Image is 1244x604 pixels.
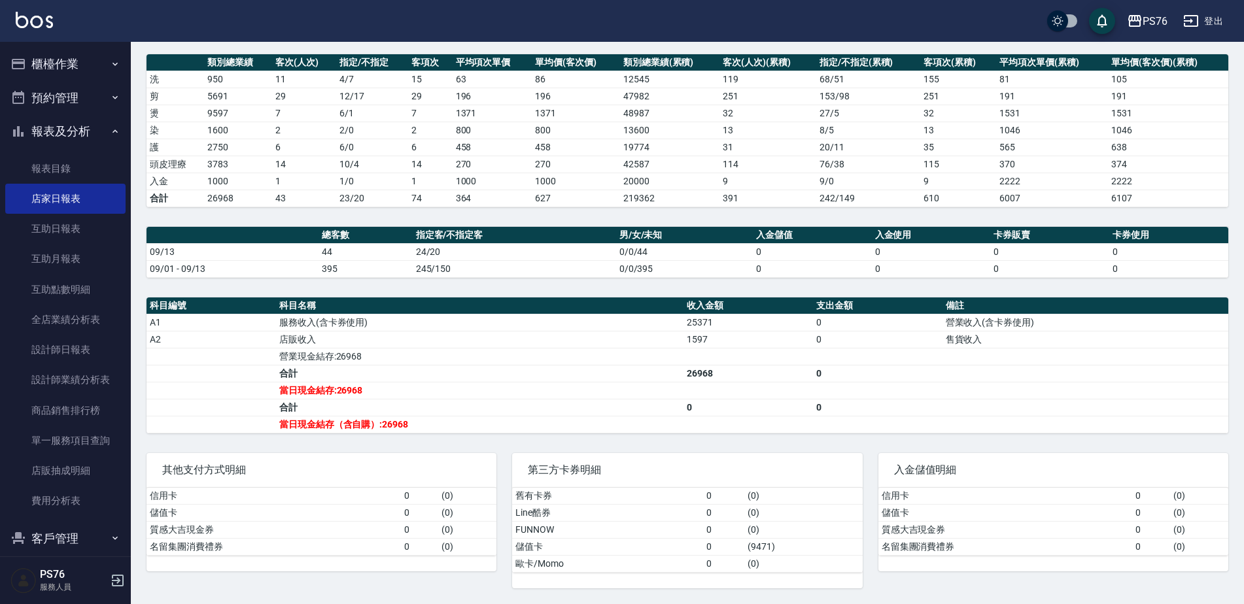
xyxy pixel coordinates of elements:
th: 指定客/不指定客 [413,227,616,244]
td: 舊有卡券 [512,488,703,505]
td: 0 [1109,260,1228,277]
td: 0 [703,504,744,521]
a: 全店業績分析表 [5,305,126,335]
td: 12545 [620,71,720,88]
td: 86 [532,71,620,88]
td: 3783 [204,156,272,173]
td: 395 [319,260,412,277]
td: 270 [453,156,532,173]
td: 信用卡 [147,488,401,505]
th: 客次(人次)(累積) [719,54,816,71]
th: 平均項次單價(累積) [996,54,1108,71]
td: 15 [408,71,452,88]
a: 互助點數明細 [5,275,126,305]
td: 1600 [204,122,272,139]
button: 商品管理 [5,555,126,589]
td: ( 0 ) [438,488,496,505]
td: 0 [813,314,942,331]
table: a dense table [147,227,1228,278]
td: 0/0/44 [616,243,753,260]
td: 800 [532,122,620,139]
td: 09/13 [147,243,319,260]
td: 114 [719,156,816,173]
td: 6107 [1108,190,1228,207]
td: 81 [996,71,1108,88]
td: 48987 [620,105,720,122]
td: 245/150 [413,260,616,277]
td: 0 [1132,504,1169,521]
th: 卡券使用 [1109,227,1228,244]
td: 護 [147,139,204,156]
td: 219362 [620,190,720,207]
table: a dense table [878,488,1228,556]
button: 預約管理 [5,81,126,115]
th: 總客數 [319,227,412,244]
td: 1 [408,173,452,190]
td: 歐卡/Momo [512,555,703,572]
td: 391 [719,190,816,207]
a: 設計師業績分析表 [5,365,126,395]
th: 指定/不指定(累積) [816,54,920,71]
td: ( 0 ) [1170,521,1228,538]
td: 合計 [276,365,683,382]
td: 370 [996,156,1108,173]
td: 入金 [147,173,204,190]
th: 入金儲值 [753,227,872,244]
td: 1371 [532,105,620,122]
span: 第三方卡券明細 [528,463,846,477]
table: a dense table [147,54,1228,207]
td: 1531 [1108,105,1228,122]
td: 2 [272,122,336,139]
td: A2 [147,331,276,348]
td: 合計 [276,399,683,416]
td: 名留集團消費禮券 [878,538,1133,555]
td: 458 [453,139,532,156]
a: 單一服務項目查詢 [5,426,126,456]
td: 6007 [996,190,1108,207]
td: ( 0 ) [438,521,496,538]
td: 29 [408,88,452,105]
th: 單均價(客次價)(累積) [1108,54,1228,71]
td: 47982 [620,88,720,105]
th: 類別總業績 [204,54,272,71]
td: 74 [408,190,452,207]
a: 互助日報表 [5,214,126,244]
td: 19774 [620,139,720,156]
button: PS76 [1122,8,1173,35]
td: 0 [990,243,1109,260]
td: 合計 [147,190,204,207]
td: 8 / 5 [816,122,920,139]
td: 155 [920,71,996,88]
td: 質感大吉現金券 [878,521,1133,538]
td: 1046 [996,122,1108,139]
td: 2 [408,122,452,139]
th: 卡券販賣 [990,227,1109,244]
th: 客項次(累積) [920,54,996,71]
td: 1000 [204,173,272,190]
th: 客項次 [408,54,452,71]
td: 13600 [620,122,720,139]
td: A1 [147,314,276,331]
td: 售貨收入 [942,331,1228,348]
td: 9 / 0 [816,173,920,190]
td: 119 [719,71,816,88]
td: 店販收入 [276,331,683,348]
td: 638 [1108,139,1228,156]
td: 0 [753,243,872,260]
td: 燙 [147,105,204,122]
td: 196 [532,88,620,105]
td: 9 [920,173,996,190]
td: 2750 [204,139,272,156]
td: 0 [401,488,438,505]
td: Line酷券 [512,504,703,521]
td: 76 / 38 [816,156,920,173]
td: FUNNOW [512,521,703,538]
td: 0 [703,521,744,538]
span: 其他支付方式明細 [162,463,481,477]
td: 42587 [620,156,720,173]
td: ( 0 ) [1170,538,1228,555]
p: 服務人員 [40,581,107,593]
td: 1 / 0 [336,173,408,190]
a: 店家日報表 [5,184,126,214]
button: 櫃檯作業 [5,47,126,81]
